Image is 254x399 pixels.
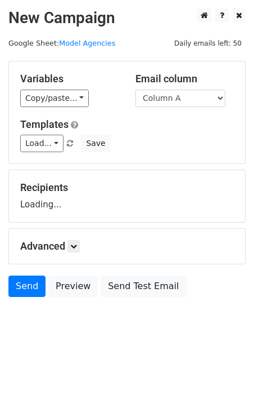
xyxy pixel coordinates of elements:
[20,118,69,130] a: Templates
[8,39,115,47] small: Google Sheet:
[20,240,234,252] h5: Advanced
[81,135,110,152] button: Save
[20,73,119,85] h5: Variables
[8,8,246,28] h2: New Campaign
[170,39,246,47] a: Daily emails left: 50
[101,276,186,297] a: Send Test Email
[20,181,234,211] div: Loading...
[8,276,46,297] a: Send
[20,90,89,107] a: Copy/paste...
[59,39,115,47] a: Model Agencies
[170,37,246,50] span: Daily emails left: 50
[20,181,234,194] h5: Recipients
[48,276,98,297] a: Preview
[135,73,234,85] h5: Email column
[20,135,63,152] a: Load...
